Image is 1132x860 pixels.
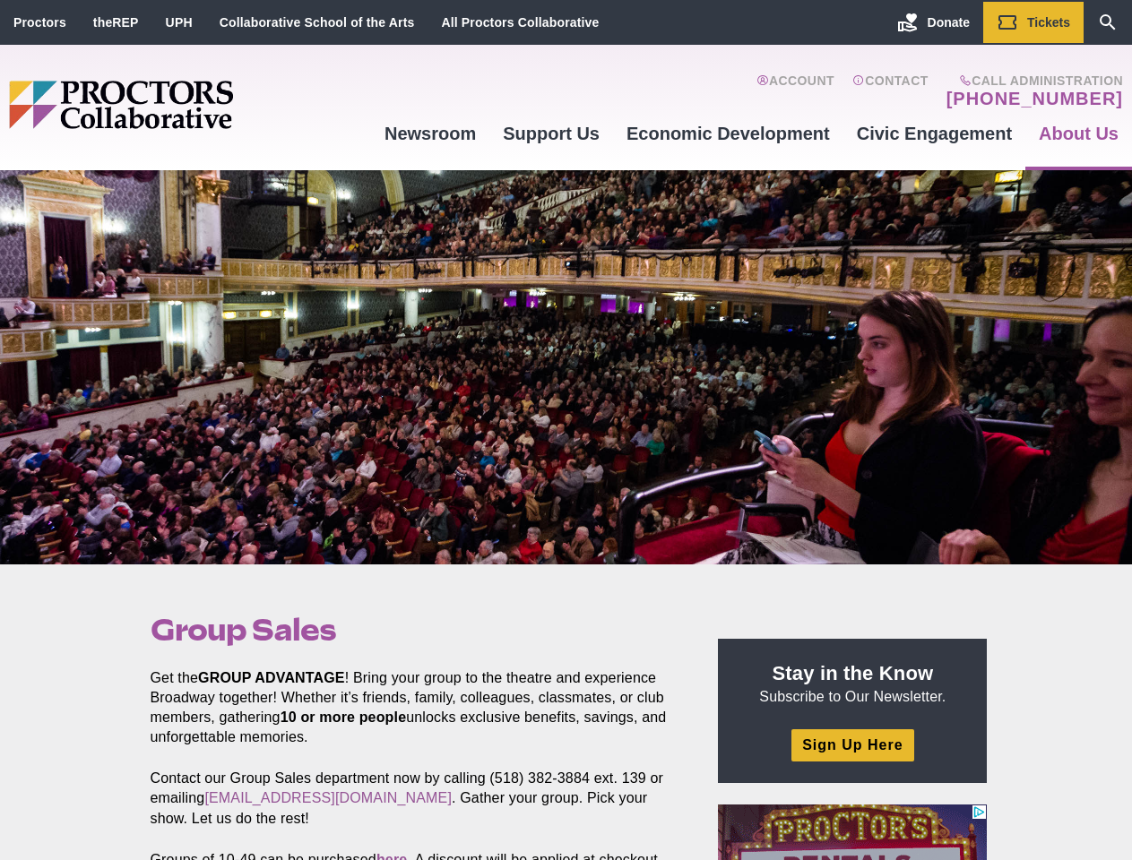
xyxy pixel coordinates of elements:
[166,15,193,30] a: UPH
[941,73,1123,88] span: Call Administration
[371,109,489,158] a: Newsroom
[852,73,929,109] a: Contact
[1027,15,1070,30] span: Tickets
[93,15,139,30] a: theREP
[983,2,1084,43] a: Tickets
[13,15,66,30] a: Proctors
[198,670,345,685] strong: GROUP ADVANTAGE
[9,81,371,129] img: Proctors logo
[441,15,599,30] a: All Proctors Collaborative
[791,729,913,761] a: Sign Up Here
[884,2,983,43] a: Donate
[220,15,415,30] a: Collaborative School of the Arts
[1025,109,1132,158] a: About Us
[1084,2,1132,43] a: Search
[843,109,1025,158] a: Civic Engagement
[773,662,934,684] strong: Stay in the Know
[151,769,678,828] p: Contact our Group Sales department now by calling (518) 382-3884 ext. 139 or emailing . Gather yo...
[281,709,407,725] strong: 10 or more people
[613,109,843,158] a: Economic Development
[756,73,834,109] a: Account
[204,790,452,805] a: [EMAIL_ADDRESS][DOMAIN_NAME]
[489,109,613,158] a: Support Us
[739,660,965,707] p: Subscribe to Our Newsletter.
[151,613,678,647] h1: Group Sales
[151,668,678,747] p: Get the ! Bring your group to the theatre and experience Broadway together! Whether it’s friends,...
[928,15,970,30] span: Donate
[946,88,1123,109] a: [PHONE_NUMBER]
